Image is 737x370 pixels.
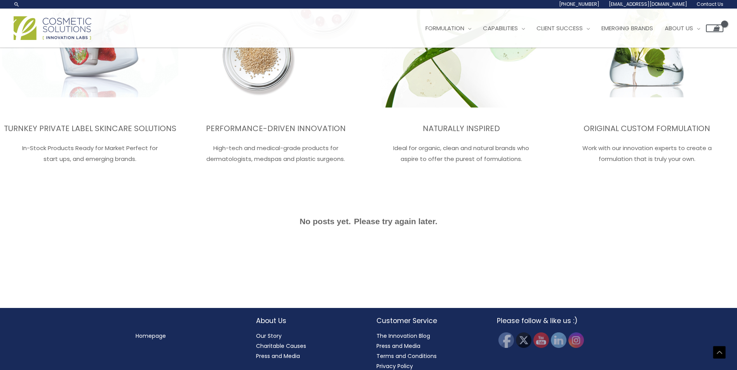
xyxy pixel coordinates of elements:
p: Ideal for organic, clean and natural brands who aspire to offer the purest of formulations. [373,143,550,164]
span: Emerging Brands [601,24,653,32]
span: Capabilities [483,24,518,32]
span: [EMAIL_ADDRESS][DOMAIN_NAME] [609,1,687,7]
h3: TURNKEY PRIVATE LABEL SKINCARE SOLUTIONS [2,123,178,133]
a: Press and Media [256,352,300,360]
a: Formulation [420,17,477,40]
p: High-tech and medical-grade products for dermatologists, medspas and plastic surgeons. [188,143,364,164]
p: No posts yet. [300,214,351,229]
img: Cosmetic Solutions Logo [14,16,91,40]
span: About Us [665,24,693,32]
nav: Site Navigation [414,17,723,40]
span: Client Success [537,24,583,32]
a: View Shopping Cart, empty [706,24,723,32]
h2: Please follow & like us :) [497,316,602,326]
a: Client Success [531,17,596,40]
p: In-Stock Products Ready for Market Perfect for start ups, and emerging brands. [2,143,178,164]
a: Privacy Policy [376,362,413,370]
a: Capabilities [477,17,531,40]
h2: Customer Service [376,316,481,326]
a: Emerging Brands [596,17,659,40]
a: Search icon link [14,1,20,7]
span: Contact Us [697,1,723,7]
span: [PHONE_NUMBER] [559,1,599,7]
a: Charitable Causes [256,342,306,350]
h2: About Us [256,316,361,326]
span: Formulation [425,24,464,32]
h3: PERFORMANCE-DRIVEN INNOVATION [188,123,364,133]
p: Work with our innovation experts to create a formulation that is truly your own. [559,143,735,164]
img: Facebook [498,332,514,348]
h3: ORIGINAL CUSTOM FORMULATION [559,123,735,133]
a: Press and Media [376,342,420,350]
h3: NATURALLY INSPIRED [373,123,550,133]
a: The Innovation Blog [376,332,430,340]
img: Twitter [516,332,531,348]
nav: Menu [136,331,240,341]
a: Terms and Conditions [376,352,437,360]
nav: About Us [256,331,361,361]
a: About Us [659,17,706,40]
a: Our Story [256,332,282,340]
a: Homepage [136,332,166,340]
p: Please try again later. [354,214,437,229]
